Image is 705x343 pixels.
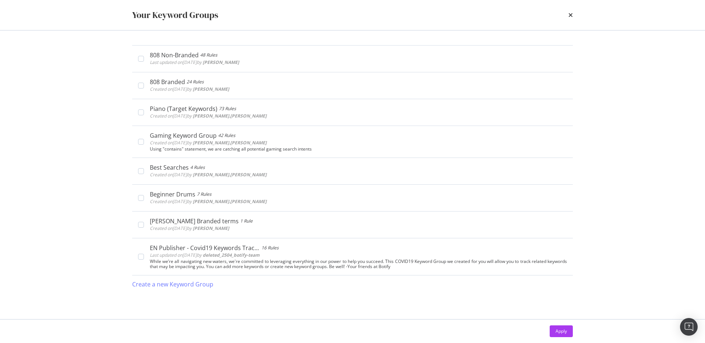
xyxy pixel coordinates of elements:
div: 1 Rule [240,217,253,225]
div: 73 Rules [219,105,236,112]
span: Last updated on [DATE] by [150,59,239,65]
div: 48 Rules [200,51,217,59]
b: [PERSON_NAME].[PERSON_NAME] [193,171,267,178]
div: 808 Non-Branded [150,51,199,59]
div: Create a new Keyword Group [132,280,213,289]
button: Apply [550,325,573,337]
span: Created on [DATE] by [150,86,229,92]
button: Create a new Keyword Group [132,275,213,293]
span: Created on [DATE] by [150,140,267,146]
div: Using "contains" statement, we are catching all potential gaming search intents [150,147,567,152]
span: Last updated on [DATE] by [150,252,260,258]
div: Open Intercom Messenger [680,318,698,336]
span: Created on [DATE] by [150,113,267,119]
div: 808 Branded [150,78,185,86]
b: [PERSON_NAME] [193,225,229,231]
div: Your Keyword Groups [132,9,218,21]
div: 4 Rules [190,164,205,171]
div: 42 Rules [218,132,235,139]
div: times [568,9,573,21]
b: [PERSON_NAME] [203,59,239,65]
span: Created on [DATE] by [150,171,267,178]
b: [PERSON_NAME].[PERSON_NAME] [193,198,267,205]
b: [PERSON_NAME].[PERSON_NAME] [193,140,267,146]
div: [PERSON_NAME] Branded terms [150,217,239,225]
div: Apply [556,328,567,334]
div: Beginner Drums [150,191,195,198]
div: EN Publisher - Covid19 Keywords Tracking [150,244,260,252]
div: Best Searches [150,164,189,171]
b: [PERSON_NAME] [193,86,229,92]
div: 24 Rules [187,78,204,86]
span: Created on [DATE] by [150,198,267,205]
b: deleted_2504_botify-team [203,252,260,258]
span: Created on [DATE] by [150,225,229,231]
div: 16 Rules [261,244,279,252]
div: While we’re all navigating new waters, we're committed to leveraging everything in our power to h... [150,259,567,269]
div: Piano (Target Keywords) [150,105,217,112]
div: 7 Rules [197,191,211,198]
div: Gaming Keyword Group [150,132,217,139]
b: [PERSON_NAME].[PERSON_NAME] [193,113,267,119]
